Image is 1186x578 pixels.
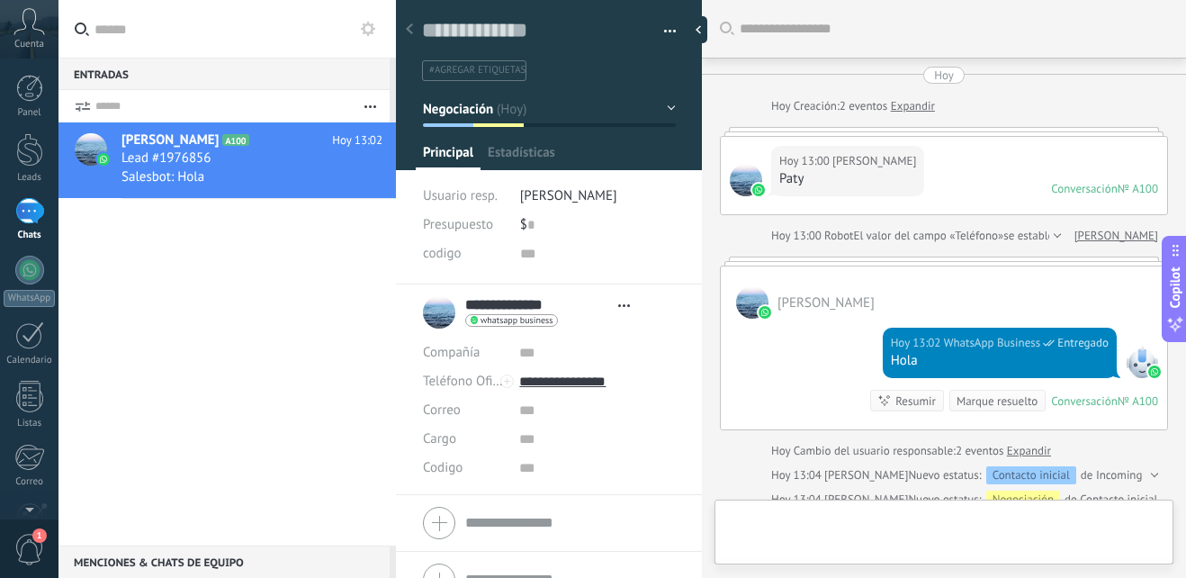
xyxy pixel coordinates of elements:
div: Hoy [771,442,794,460]
span: #agregar etiquetas [429,64,526,77]
span: [PERSON_NAME] [121,131,219,149]
div: Resumir [895,393,936,410]
div: Listas [4,418,56,429]
a: Expandir [1007,442,1051,460]
img: waba.svg [1148,366,1161,378]
span: Ingrid Alvarez [832,152,916,170]
span: Paty Obando [824,467,908,483]
span: Correo [423,402,461,419]
span: Usuario resp. [423,187,498,204]
div: Chats [4,230,56,241]
div: Negociación [986,491,1060,509]
a: avataricon[PERSON_NAME]A100Hoy 13:02Lead #1976856Salesbot: Hola [58,122,396,198]
span: codigo [423,247,462,260]
div: № A100 [1118,393,1158,409]
span: Robot [824,228,853,243]
span: Lead #1976856 [121,149,211,167]
span: Entregado [1057,334,1109,352]
div: Cambio del usuario responsable: [771,442,1051,460]
div: WhatsApp [4,290,55,307]
div: Hoy 13:00 [771,227,824,245]
div: Hoy 13:00 [779,152,832,170]
span: Codigo [423,461,463,474]
div: Ocultar [689,16,707,43]
a: [PERSON_NAME] [1074,227,1158,245]
span: Ingrid Alvarez [736,286,768,319]
div: de Incoming leads [908,466,1172,484]
div: Correo [4,476,56,488]
div: Presupuesto [423,211,507,239]
div: Hoy [934,67,954,84]
span: WhatsApp Business [1126,346,1158,378]
div: Hoy 13:04 [771,466,824,484]
div: Marque resuelto [957,393,1038,410]
span: A100 [222,134,248,146]
span: Ingrid Alvarez [730,164,762,196]
span: Paty Obando [824,492,908,507]
span: Principal [423,144,473,170]
div: Menciones & Chats de equipo [58,546,390,578]
div: Hola [891,352,1109,370]
button: Más [351,90,390,122]
div: Hoy [771,97,794,115]
span: Teléfono Oficina [423,373,517,390]
img: waba.svg [759,306,771,319]
div: Hoy 13:02 [891,334,944,352]
span: Cargo [423,432,456,446]
span: Estadísticas [488,144,555,170]
div: Cargo [423,425,506,454]
div: de Contacto inicial [908,491,1157,509]
span: Nuevo estatus: [908,491,981,509]
div: № A100 [1118,181,1158,196]
div: Conversación [1051,181,1118,196]
div: Hoy 13:04 [771,491,824,509]
button: Correo [423,396,461,425]
div: Calendario [4,355,56,366]
span: El valor del campo «Teléfono» [854,227,1004,245]
span: WhatsApp Business [944,334,1041,352]
div: Conversación [1051,393,1118,409]
div: Entradas [58,58,390,90]
span: 2 eventos [956,442,1003,460]
button: Teléfono Oficina [423,367,506,396]
span: Presupuesto [423,216,493,233]
div: Usuario resp. [423,182,507,211]
div: Creación: [771,97,935,115]
span: Cuenta [14,39,44,50]
div: $ [520,211,676,239]
div: Compañía [423,339,506,367]
a: Expandir [891,97,935,115]
div: Contacto inicial [986,466,1076,484]
span: 2 eventos [840,97,887,115]
img: icon [97,153,110,166]
div: Paty [779,170,916,188]
span: whatsapp business [481,316,553,325]
div: Codigo [423,454,506,483]
div: Leads [4,172,56,184]
span: Nuevo estatus: [908,466,981,484]
div: Panel [4,107,56,119]
span: Ingrid Alvarez [777,294,875,312]
span: Hoy 13:02 [332,131,382,149]
span: Salesbot: Hola [121,168,204,185]
img: waba.svg [752,184,765,196]
span: Copilot [1166,267,1184,309]
span: [PERSON_NAME] [520,187,617,204]
span: 1 [32,528,47,543]
div: codigo [423,239,507,268]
